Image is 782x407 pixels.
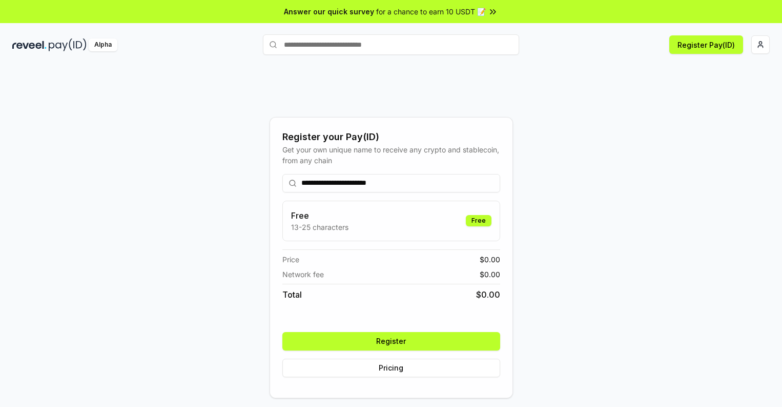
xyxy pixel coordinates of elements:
[480,254,500,265] span: $ 0.00
[282,130,500,144] div: Register your Pay(ID)
[476,288,500,301] span: $ 0.00
[89,38,117,51] div: Alpha
[282,269,324,280] span: Network fee
[282,288,302,301] span: Total
[466,215,491,226] div: Free
[284,6,374,17] span: Answer our quick survey
[291,222,348,232] p: 13-25 characters
[282,254,299,265] span: Price
[480,269,500,280] span: $ 0.00
[282,144,500,166] div: Get your own unique name to receive any crypto and stablecoin, from any chain
[282,359,500,377] button: Pricing
[282,332,500,351] button: Register
[669,35,743,54] button: Register Pay(ID)
[12,38,47,51] img: reveel_dark
[49,38,87,51] img: pay_id
[376,6,486,17] span: for a chance to earn 10 USDT 📝
[291,209,348,222] h3: Free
